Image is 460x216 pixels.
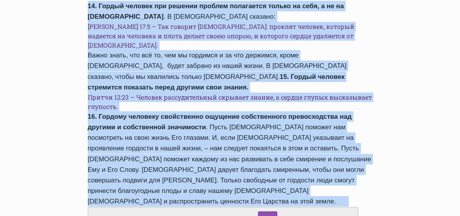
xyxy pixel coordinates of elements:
h6: Притчи 12:23 – Человек рассудительный скрывает знание, а сердце глупых высказывает глупость. [88,93,373,111]
h6: [PERSON_NAME] 17:5 – Так говорит [DEMOGRAPHIC_DATA]: проклят человек, который надеется на человек... [88,22,373,50]
strong: 15. Гордый человек стремится показать перед другими свои знания. [88,73,345,91]
strong: 16. Гордому человеку свойственно ощущение собственного превосходства над другими и собственной зн... [88,113,352,131]
strong: 14. Гордый человек при решении проблем полагается только на себя, а не на [DEMOGRAPHIC_DATA] [88,2,344,20]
